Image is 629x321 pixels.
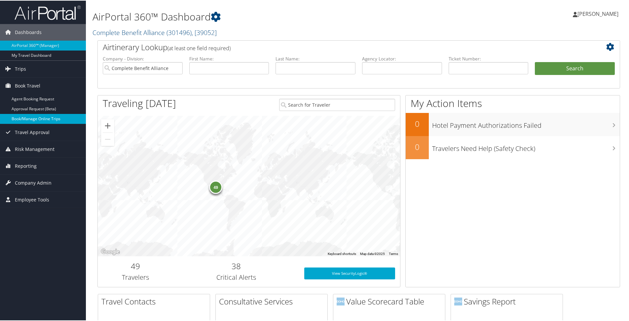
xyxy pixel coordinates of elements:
[535,61,615,75] button: Search
[432,140,620,153] h3: Travelers Need Help (Safety Check)
[406,135,620,159] a: 0Travelers Need Help (Safety Check)
[389,251,398,255] a: Terms (opens in new tab)
[92,27,217,36] a: Complete Benefit Alliance
[406,112,620,135] a: 0Hotel Payment Authorizations Failed
[103,260,168,271] h2: 49
[406,141,429,152] h2: 0
[337,297,345,305] img: domo-logo.png
[279,98,395,110] input: Search for Traveler
[103,55,183,61] label: Company - Division:
[15,60,26,77] span: Trips
[99,247,121,256] img: Google
[454,295,563,306] h2: Savings Report
[276,55,355,61] label: Last Name:
[432,117,620,129] h3: Hotel Payment Authorizations Failed
[92,9,448,23] h1: AirPortal 360™ Dashboard
[103,272,168,281] h3: Travelers
[406,96,620,110] h1: My Action Items
[573,3,625,23] a: [PERSON_NAME]
[103,96,176,110] h1: Traveling [DATE]
[101,132,114,145] button: Zoom out
[449,55,529,61] label: Ticket Number:
[15,140,55,157] span: Risk Management
[15,4,81,20] img: airportal-logo.png
[577,10,618,17] span: [PERSON_NAME]
[454,297,462,305] img: domo-logo.png
[15,157,37,174] span: Reporting
[167,44,231,51] span: (at least one field required)
[360,251,385,255] span: Map data ©2025
[362,55,442,61] label: Agency Locator:
[406,118,429,129] h2: 0
[15,191,49,207] span: Employee Tools
[166,27,192,36] span: ( 301496 )
[178,260,294,271] h2: 38
[337,295,445,306] h2: Value Scorecard Table
[328,251,356,256] button: Keyboard shortcuts
[15,174,52,191] span: Company Admin
[304,267,395,279] a: View SecurityLogic®
[103,41,571,52] h2: Airtinerary Lookup
[209,180,223,193] div: 49
[15,77,40,93] span: Book Travel
[99,247,121,256] a: Open this area in Google Maps (opens a new window)
[189,55,269,61] label: First Name:
[101,295,210,306] h2: Travel Contacts
[15,124,50,140] span: Travel Approval
[178,272,294,281] h3: Critical Alerts
[101,119,114,132] button: Zoom in
[192,27,217,36] span: , [ 39052 ]
[15,23,42,40] span: Dashboards
[219,295,327,306] h2: Consultative Services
